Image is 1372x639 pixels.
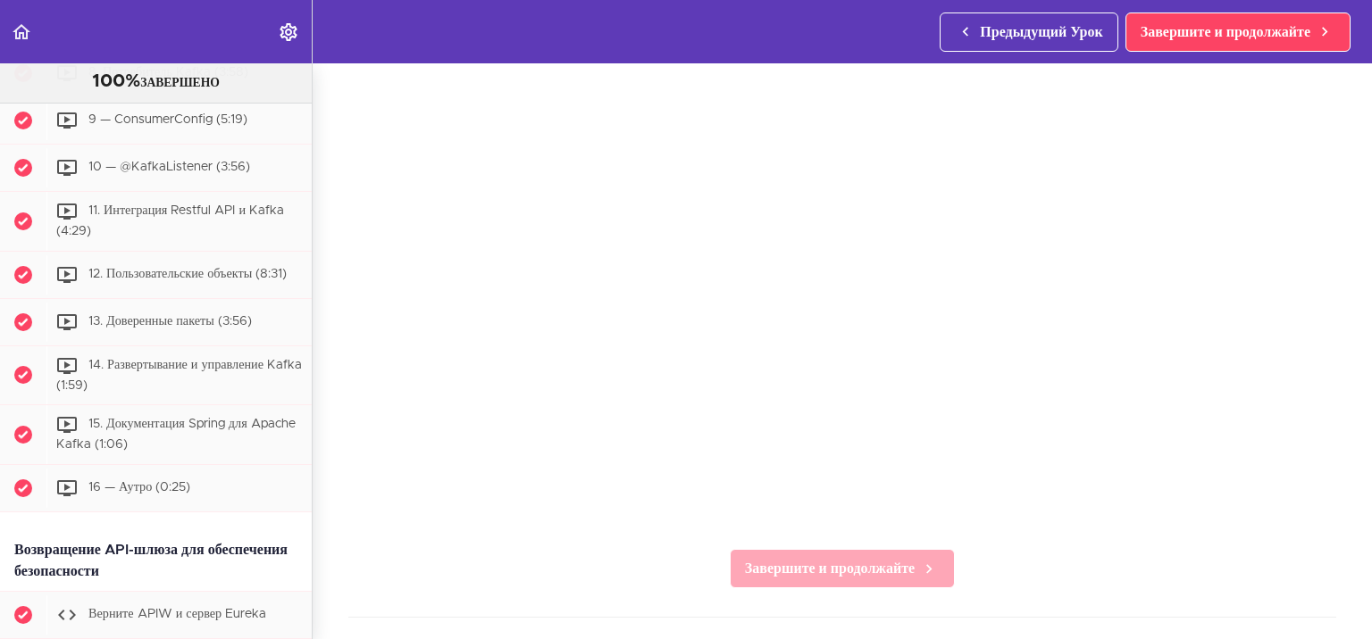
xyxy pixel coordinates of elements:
span: 11. Интеграция Restful API и Kafka (4:29) [56,204,284,237]
a: Завершите и продолжайте [730,549,955,588]
span: 13. Доверенные пакеты (3:56) [88,315,252,328]
a: Завершите и продолжайте [1125,12,1351,52]
span: 15. Документация Spring для Apache Kafka (1:06) [56,419,296,452]
a: Предыдущий Урок [940,12,1117,52]
span: 9 — ConsumerConfig (5:19) [88,113,247,126]
svg: Back to course curriculum [11,21,32,43]
span: Верните APIW и сервер Eureka [88,608,266,620]
span: 10 — @KafkaListener (3:56) [88,161,250,173]
span: 16 — Аутро (0:25) [88,481,190,494]
svg: Settings Menu [278,21,299,43]
span: Завершите и продолжайте [745,558,915,579]
span: Предыдущий Урок [980,21,1102,43]
span: 14. Развертывание и управление Kafka (1:59) [56,359,302,392]
div: ЗАВЕРШЕНО [22,71,289,94]
span: Завершите и продолжайте [1141,21,1310,43]
span: 12. Пользовательские объекты (8:31) [88,268,287,280]
span: 100% [92,72,140,90]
